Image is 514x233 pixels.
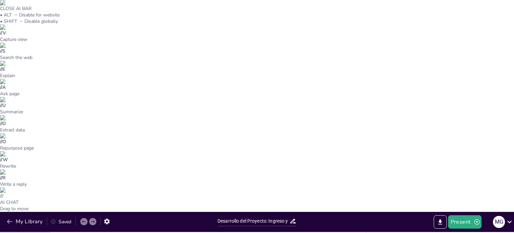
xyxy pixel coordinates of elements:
[218,216,289,226] input: Insert title
[448,215,482,229] button: Present
[493,216,505,228] div: m g
[5,216,46,227] button: My Library
[434,215,447,229] button: Export to PowerPoint
[493,215,505,229] button: m g
[51,219,71,225] div: Saved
